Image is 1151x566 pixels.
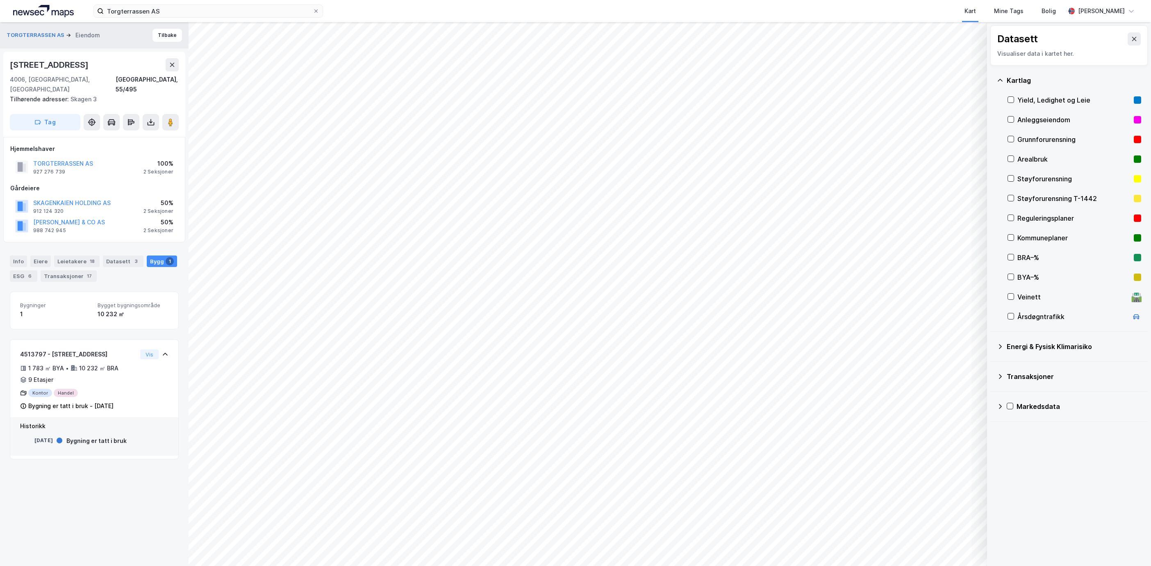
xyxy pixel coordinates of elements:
[104,5,313,17] input: Søk på adresse, matrikkel, gårdeiere, leietakere eller personer
[1007,75,1141,85] div: Kartlag
[30,256,51,267] div: Eiere
[1017,194,1131,203] div: Støyforurensning T-1442
[41,270,97,282] div: Transaksjoner
[10,114,80,130] button: Tag
[10,256,27,267] div: Info
[1017,213,1131,223] div: Reguleringsplaner
[994,6,1024,16] div: Mine Tags
[10,75,116,94] div: 4006, [GEOGRAPHIC_DATA], [GEOGRAPHIC_DATA]
[20,309,91,319] div: 1
[1017,154,1131,164] div: Arealbruk
[1110,527,1151,566] iframe: Chat Widget
[20,302,91,309] span: Bygninger
[33,227,66,234] div: 988 742 945
[152,29,182,42] button: Tilbake
[1017,312,1128,322] div: Årsdøgntrafikk
[54,256,100,267] div: Leietakere
[10,183,178,193] div: Gårdeiere
[26,272,34,280] div: 6
[28,375,53,385] div: 9 Etasjer
[75,30,100,40] div: Eiendom
[1131,292,1142,302] div: 🛣️
[166,257,174,265] div: 1
[33,208,64,215] div: 912 124 320
[98,302,168,309] span: Bygget bygningsområde
[33,169,65,175] div: 927 276 739
[10,58,90,71] div: [STREET_ADDRESS]
[1110,527,1151,566] div: Kontrollprogram for chat
[20,349,137,359] div: 4513797 - [STREET_ADDRESS]
[997,49,1141,59] div: Visualiser data i kartet her.
[1017,233,1131,243] div: Kommuneplaner
[147,256,177,267] div: Bygg
[103,256,143,267] div: Datasett
[7,31,66,39] button: TORGTERRASSEN AS
[1017,292,1128,302] div: Veinett
[140,349,159,359] button: Vis
[28,363,64,373] div: 1 783 ㎡ BYA
[1017,253,1131,262] div: BRA–%
[20,437,53,444] div: [DATE]
[1017,95,1131,105] div: Yield, Ledighet og Leie
[28,401,114,411] div: Bygning er tatt i bruk - [DATE]
[1017,174,1131,184] div: Støyforurensning
[10,96,71,103] span: Tilhørende adresser:
[1017,115,1131,125] div: Anleggseiendom
[79,363,118,373] div: 10 232 ㎡ BRA
[10,94,172,104] div: Skagen 3
[1017,402,1141,411] div: Markedsdata
[132,257,140,265] div: 3
[1007,372,1141,381] div: Transaksjoner
[10,270,37,282] div: ESG
[1017,272,1131,282] div: BYA–%
[143,159,173,169] div: 100%
[66,436,127,446] div: Bygning er tatt i bruk
[1007,342,1141,351] div: Energi & Fysisk Klimarisiko
[964,6,976,16] div: Kart
[143,227,173,234] div: 2 Seksjoner
[997,32,1038,46] div: Datasett
[1042,6,1056,16] div: Bolig
[98,309,168,319] div: 10 232 ㎡
[88,257,96,265] div: 18
[85,272,93,280] div: 17
[116,75,179,94] div: [GEOGRAPHIC_DATA], 55/495
[143,208,173,215] div: 2 Seksjoner
[13,5,74,17] img: logo.a4113a55bc3d86da70a041830d287a7e.svg
[1078,6,1125,16] div: [PERSON_NAME]
[10,144,178,154] div: Hjemmelshaver
[143,198,173,208] div: 50%
[1017,135,1131,144] div: Grunnforurensning
[143,169,173,175] div: 2 Seksjoner
[66,365,69,372] div: •
[20,421,168,431] div: Historikk
[143,217,173,227] div: 50%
